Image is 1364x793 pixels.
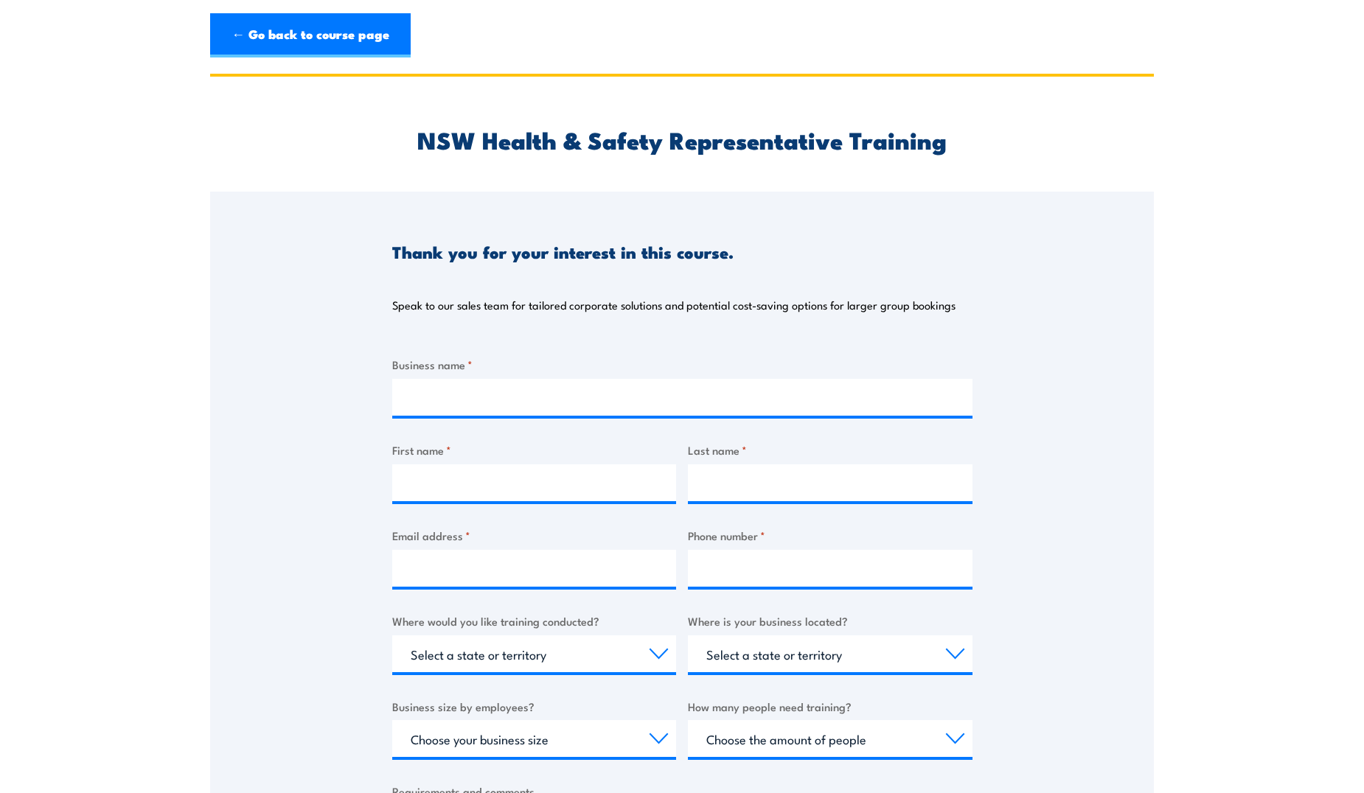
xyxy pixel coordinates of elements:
label: First name [392,441,677,458]
label: Business size by employees? [392,698,677,715]
p: Speak to our sales team for tailored corporate solutions and potential cost-saving options for la... [392,298,956,312]
label: Email address [392,527,677,544]
label: Phone number [688,527,972,544]
h3: Thank you for your interest in this course. [392,243,734,260]
label: Last name [688,441,972,458]
label: How many people need training? [688,698,972,715]
label: Business name [392,356,972,373]
label: Where is your business located? [688,612,972,629]
label: Where would you like training conducted? [392,612,677,629]
h2: NSW Health & Safety Representative Training [392,129,972,150]
a: ← Go back to course page [210,13,411,57]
